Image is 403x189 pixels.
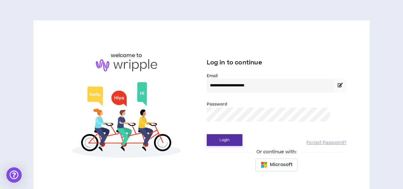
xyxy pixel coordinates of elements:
[207,59,262,67] span: Log in to continue
[6,167,22,183] div: Open Intercom Messenger
[207,73,347,79] label: Email
[111,52,142,59] h6: welcome to
[306,140,346,146] a: Forgot Password?
[252,149,301,156] span: Or continue with:
[207,134,242,146] button: Login
[96,59,157,71] img: logo-brand.png
[255,158,298,171] button: Microsoft
[270,161,292,168] span: Microsoft
[56,78,196,164] img: Welcome to Wripple
[207,101,227,107] label: Password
